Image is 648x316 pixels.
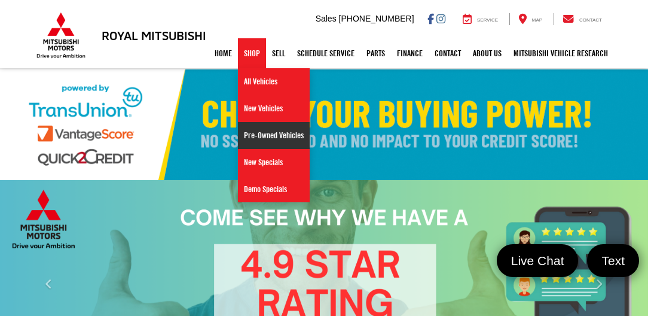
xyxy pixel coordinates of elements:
[429,38,467,68] a: Contact
[391,38,429,68] a: Finance
[238,149,310,176] a: New Specials
[238,95,310,122] a: New Vehicles
[291,38,360,68] a: Schedule Service: Opens in a new tab
[508,38,614,68] a: Mitsubishi Vehicle Research
[554,13,611,25] a: Contact
[339,14,414,23] span: [PHONE_NUMBER]
[467,38,508,68] a: About Us
[316,14,337,23] span: Sales
[238,176,310,202] a: Demo Specials
[532,17,542,23] span: Map
[102,29,206,42] h3: Royal Mitsubishi
[436,14,445,23] a: Instagram: Click to visit our Instagram page
[497,244,579,277] a: Live Chat
[238,68,310,95] a: All Vehicles
[454,13,507,25] a: Service
[509,13,551,25] a: Map
[266,38,291,68] a: Sell
[587,244,639,277] a: Text
[477,17,498,23] span: Service
[34,12,88,59] img: Mitsubishi
[238,122,310,149] a: Pre-Owned Vehicles
[505,253,570,269] span: Live Chat
[579,17,602,23] span: Contact
[209,38,238,68] a: Home
[238,38,266,68] a: Shop
[595,253,631,269] span: Text
[427,14,434,23] a: Facebook: Click to visit our Facebook page
[360,38,391,68] a: Parts: Opens in a new tab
